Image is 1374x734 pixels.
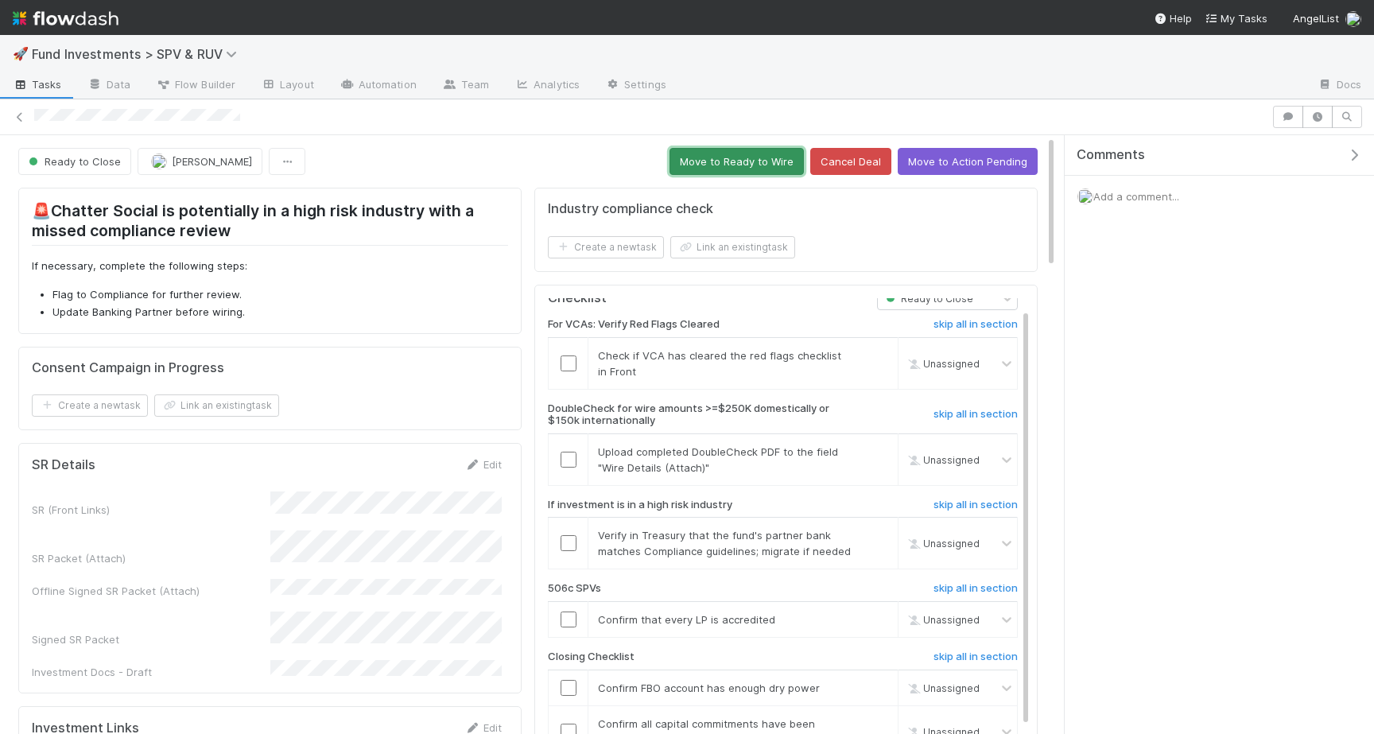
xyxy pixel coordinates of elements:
[1077,147,1145,163] span: Comments
[32,502,270,518] div: SR (Front Links)
[592,73,679,99] a: Settings
[1305,73,1374,99] a: Docs
[548,290,607,306] h5: Checklist
[670,148,804,175] button: Move to Ready to Wire
[13,5,118,32] img: logo-inverted-e16ddd16eac7371096b0.svg
[32,46,245,62] span: Fund Investments > SPV & RUV
[548,402,853,427] h6: DoubleCheck for wire amounts >=$250K domestically or $150k internationally
[883,293,973,305] span: Ready to Close
[154,394,279,417] button: Link an existingtask
[248,73,327,99] a: Layout
[598,682,820,694] span: Confirm FBO account has enough dry power
[598,445,838,474] span: Upload completed DoubleCheck PDF to the field "Wire Details (Attach)"
[172,155,252,168] span: [PERSON_NAME]
[904,357,980,369] span: Unassigned
[933,582,1018,601] a: skip all in section
[1154,10,1192,26] div: Help
[32,664,270,680] div: Investment Docs - Draft
[933,318,1018,331] h6: skip all in section
[75,73,143,99] a: Data
[898,148,1038,175] button: Move to Action Pending
[904,538,980,550] span: Unassigned
[548,499,732,511] h6: If investment is in a high risk industry
[548,318,720,331] h6: For VCAs: Verify Red Flags Cleared
[502,73,592,99] a: Analytics
[151,153,167,169] img: avatar_15e6a745-65a2-4f19-9667-febcb12e2fc8.png
[933,651,1018,663] h6: skip all in section
[810,148,891,175] button: Cancel Deal
[1093,190,1179,203] span: Add a comment...
[32,201,508,246] h2: 🚨Chatter Social is potentially in a high risk industry with a missed compliance review
[933,582,1018,595] h6: skip all in section
[1293,12,1339,25] span: AngelList
[933,408,1018,421] h6: skip all in section
[32,631,270,647] div: Signed SR Packet
[464,458,502,471] a: Edit
[598,349,841,378] span: Check if VCA has cleared the red flags checklist in Front
[933,651,1018,670] a: skip all in section
[933,499,1018,511] h6: skip all in section
[1205,10,1267,26] a: My Tasks
[1345,11,1361,27] img: avatar_15e6a745-65a2-4f19-9667-febcb12e2fc8.png
[13,47,29,60] span: 🚀
[548,236,664,258] button: Create a newtask
[32,550,270,566] div: SR Packet (Attach)
[598,529,851,557] span: Verify in Treasury that the fund's partner bank matches Compliance guidelines; migrate if needed
[32,457,95,473] h5: SR Details
[32,394,148,417] button: Create a newtask
[598,613,775,626] span: Confirm that every LP is accredited
[464,721,502,734] a: Edit
[548,651,635,663] h6: Closing Checklist
[52,305,508,320] li: Update Banking Partner before wiring.
[933,318,1018,337] a: skip all in section
[904,682,980,693] span: Unassigned
[32,258,508,274] p: If necessary, complete the following steps:
[13,76,62,92] span: Tasks
[933,499,1018,518] a: skip all in section
[933,408,1018,427] a: skip all in section
[52,287,508,303] li: Flag to Compliance for further review.
[18,148,131,175] button: Ready to Close
[32,583,270,599] div: Offline Signed SR Packet (Attach)
[143,73,248,99] a: Flow Builder
[429,73,502,99] a: Team
[32,360,224,376] h5: Consent Campaign in Progress
[548,582,601,595] h6: 506c SPVs
[904,614,980,626] span: Unassigned
[25,155,121,168] span: Ready to Close
[138,148,262,175] button: [PERSON_NAME]
[156,76,235,92] span: Flow Builder
[1077,188,1093,204] img: avatar_15e6a745-65a2-4f19-9667-febcb12e2fc8.png
[327,73,429,99] a: Automation
[548,201,713,217] h5: Industry compliance check
[670,236,795,258] button: Link an existingtask
[1205,12,1267,25] span: My Tasks
[904,454,980,466] span: Unassigned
